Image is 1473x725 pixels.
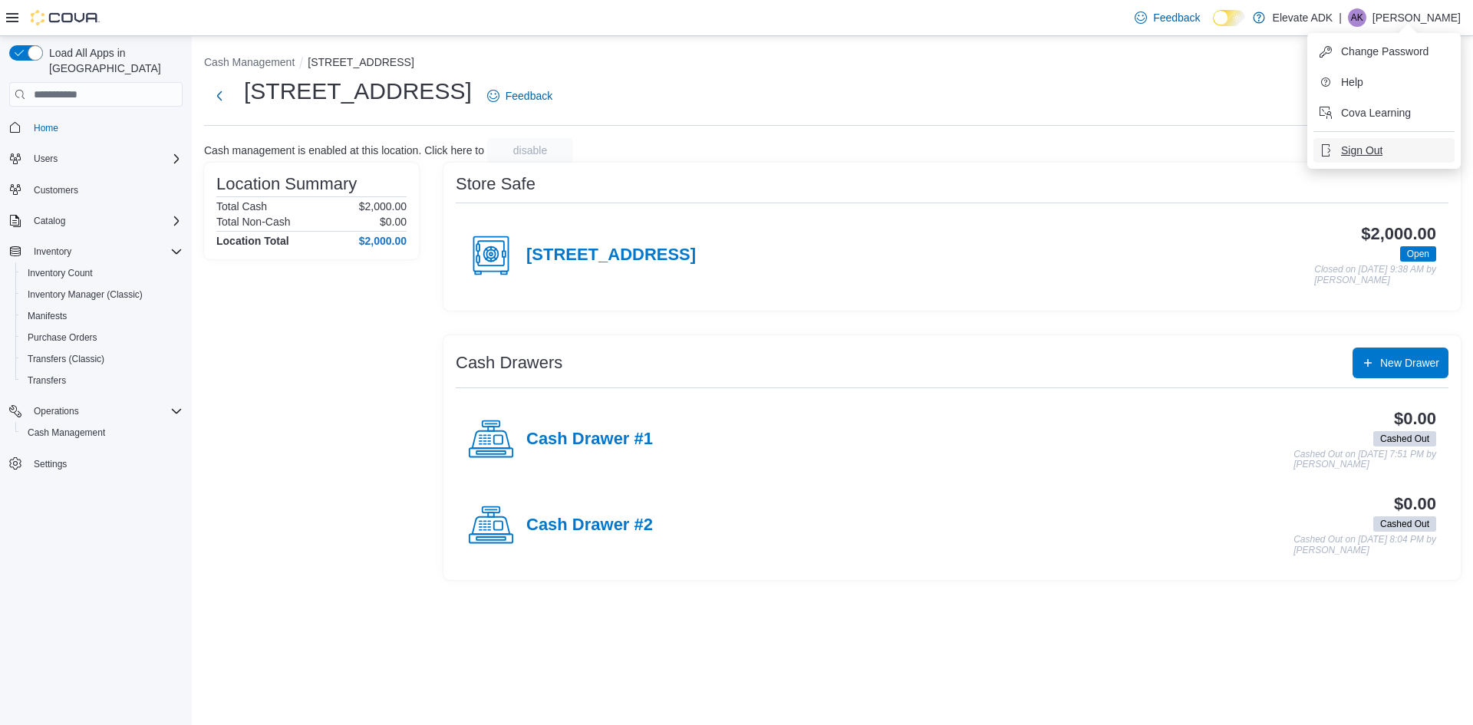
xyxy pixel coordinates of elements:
[28,181,84,199] a: Customers
[28,374,66,387] span: Transfers
[3,400,189,422] button: Operations
[15,284,189,305] button: Inventory Manager (Classic)
[34,184,78,196] span: Customers
[1213,26,1214,27] span: Dark Mode
[1129,2,1206,33] a: Feedback
[456,354,562,372] h3: Cash Drawers
[28,331,97,344] span: Purchase Orders
[34,122,58,134] span: Home
[28,402,85,420] button: Operations
[31,10,100,25] img: Cova
[1373,431,1436,447] span: Cashed Out
[216,200,267,213] h6: Total Cash
[28,310,67,322] span: Manifests
[43,45,183,76] span: Load All Apps in [GEOGRAPHIC_DATA]
[359,235,407,247] h4: $2,000.00
[15,262,189,284] button: Inventory Count
[21,371,72,390] a: Transfers
[34,405,79,417] span: Operations
[21,423,183,442] span: Cash Management
[1407,247,1429,261] span: Open
[3,148,189,170] button: Users
[506,88,552,104] span: Feedback
[1293,535,1436,555] p: Cashed Out on [DATE] 8:04 PM by [PERSON_NAME]
[15,327,189,348] button: Purchase Orders
[1273,8,1333,27] p: Elevate ADK
[1372,8,1461,27] p: [PERSON_NAME]
[1341,105,1411,120] span: Cova Learning
[244,76,472,107] h1: [STREET_ADDRESS]
[28,242,183,261] span: Inventory
[28,119,64,137] a: Home
[1313,70,1455,94] button: Help
[34,153,58,165] span: Users
[21,264,99,282] a: Inventory Count
[34,458,67,470] span: Settings
[3,116,189,138] button: Home
[1351,8,1363,27] span: AK
[21,423,111,442] a: Cash Management
[28,455,73,473] a: Settings
[359,200,407,213] p: $2,000.00
[21,350,110,368] a: Transfers (Classic)
[1380,517,1429,531] span: Cashed Out
[3,179,189,201] button: Customers
[15,422,189,443] button: Cash Management
[28,427,105,439] span: Cash Management
[15,348,189,370] button: Transfers (Classic)
[1341,143,1382,158] span: Sign Out
[204,56,295,68] button: Cash Management
[3,210,189,232] button: Catalog
[28,402,183,420] span: Operations
[204,54,1461,73] nav: An example of EuiBreadcrumbs
[1380,432,1429,446] span: Cashed Out
[216,216,291,228] h6: Total Non-Cash
[204,144,484,157] p: Cash management is enabled at this location. Click here to
[21,371,183,390] span: Transfers
[28,212,71,230] button: Catalog
[1313,101,1455,125] button: Cova Learning
[15,305,189,327] button: Manifests
[3,453,189,475] button: Settings
[308,56,414,68] button: [STREET_ADDRESS]
[21,307,183,325] span: Manifests
[28,180,183,199] span: Customers
[9,110,183,515] nav: Complex example
[1314,265,1436,285] p: Closed on [DATE] 9:38 AM by [PERSON_NAME]
[28,454,183,473] span: Settings
[487,138,573,163] button: disable
[1348,8,1366,27] div: Alamanda King
[1341,44,1429,59] span: Change Password
[28,267,93,279] span: Inventory Count
[28,242,77,261] button: Inventory
[28,353,104,365] span: Transfers (Classic)
[380,216,407,228] p: $0.00
[1361,225,1436,243] h3: $2,000.00
[28,288,143,301] span: Inventory Manager (Classic)
[21,264,183,282] span: Inventory Count
[15,370,189,391] button: Transfers
[34,246,71,258] span: Inventory
[34,215,65,227] span: Catalog
[3,241,189,262] button: Inventory
[1293,450,1436,470] p: Cashed Out on [DATE] 7:51 PM by [PERSON_NAME]
[28,150,64,168] button: Users
[21,285,149,304] a: Inventory Manager (Classic)
[1394,410,1436,428] h3: $0.00
[1394,495,1436,513] h3: $0.00
[28,150,183,168] span: Users
[1373,516,1436,532] span: Cashed Out
[21,328,183,347] span: Purchase Orders
[526,516,653,536] h4: Cash Drawer #2
[513,143,547,158] span: disable
[456,175,535,193] h3: Store Safe
[1400,246,1436,262] span: Open
[21,328,104,347] a: Purchase Orders
[216,175,357,193] h3: Location Summary
[526,430,653,450] h4: Cash Drawer #1
[21,307,73,325] a: Manifests
[481,81,559,111] a: Feedback
[28,117,183,137] span: Home
[216,235,289,247] h4: Location Total
[204,81,235,111] button: Next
